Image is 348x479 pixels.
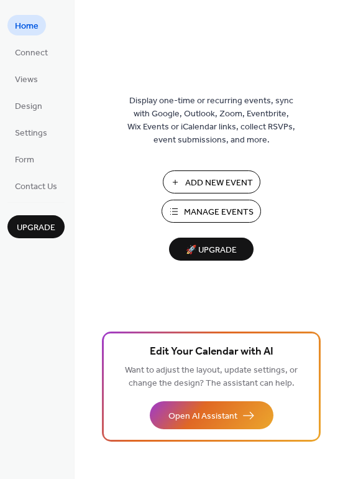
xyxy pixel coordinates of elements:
[15,20,39,33] span: Home
[185,177,253,190] span: Add New Event
[7,95,50,116] a: Design
[150,343,273,361] span: Edit Your Calendar with AI
[163,170,260,193] button: Add New Event
[168,410,237,423] span: Open AI Assistant
[17,221,55,235] span: Upgrade
[176,242,246,259] span: 🚀 Upgrade
[7,15,46,35] a: Home
[15,47,48,60] span: Connect
[127,95,295,147] span: Display one-time or recurring events, sync with Google, Outlook, Zoom, Eventbrite, Wix Events or ...
[150,401,273,429] button: Open AI Assistant
[7,122,55,142] a: Settings
[125,362,298,392] span: Want to adjust the layout, update settings, or change the design? The assistant can help.
[7,175,65,196] a: Contact Us
[15,127,47,140] span: Settings
[7,42,55,62] a: Connect
[15,154,34,167] span: Form
[15,180,57,193] span: Contact Us
[7,149,42,169] a: Form
[184,206,254,219] span: Manage Events
[7,215,65,238] button: Upgrade
[15,100,42,113] span: Design
[15,73,38,86] span: Views
[169,238,254,261] button: 🚀 Upgrade
[7,68,45,89] a: Views
[162,200,261,223] button: Manage Events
